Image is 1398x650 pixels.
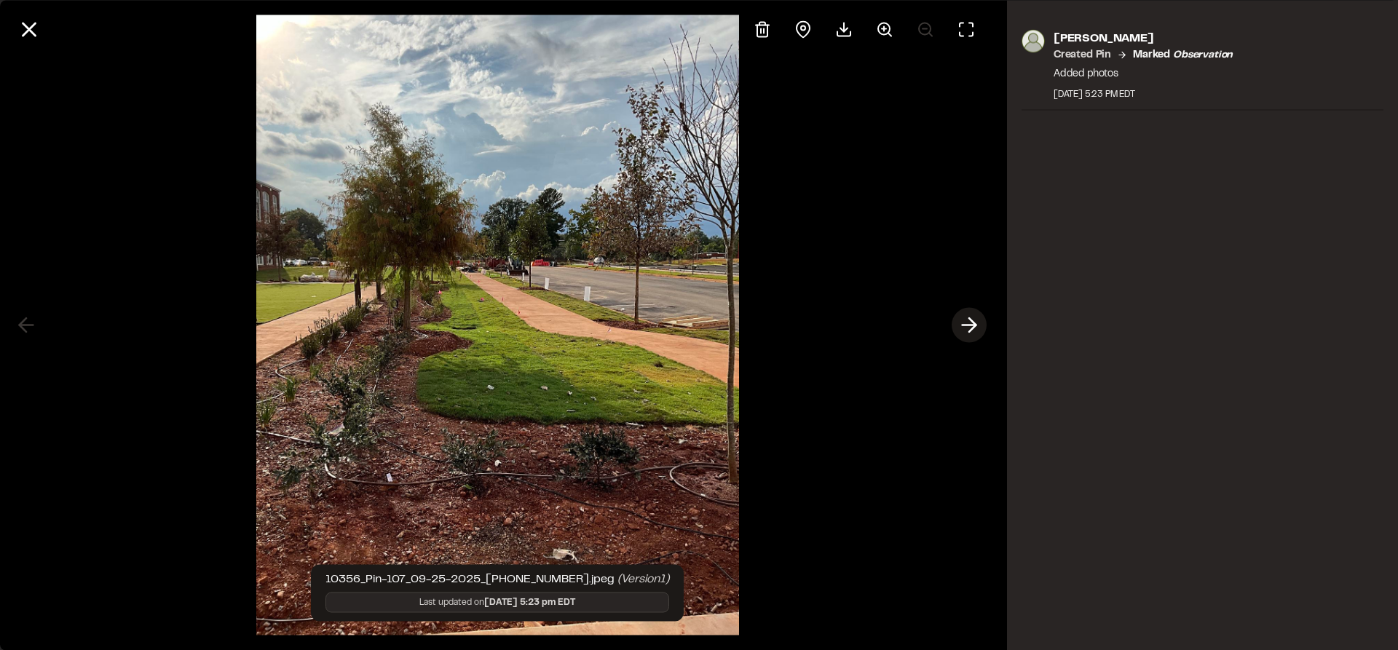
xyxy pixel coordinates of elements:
button: Toggle Fullscreen [949,12,984,47]
button: Next photo [952,308,987,343]
p: Created Pin [1054,47,1111,63]
div: View pin on map [786,12,821,47]
button: Zoom in [867,12,902,47]
p: [PERSON_NAME] [1054,29,1233,47]
em: observation [1173,50,1233,59]
img: photo [1022,29,1045,52]
button: Close modal [12,12,47,47]
p: Added photos [1054,66,1233,82]
div: [DATE] 5:23 PM EDT [1054,87,1233,100]
p: Marked [1133,47,1233,63]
